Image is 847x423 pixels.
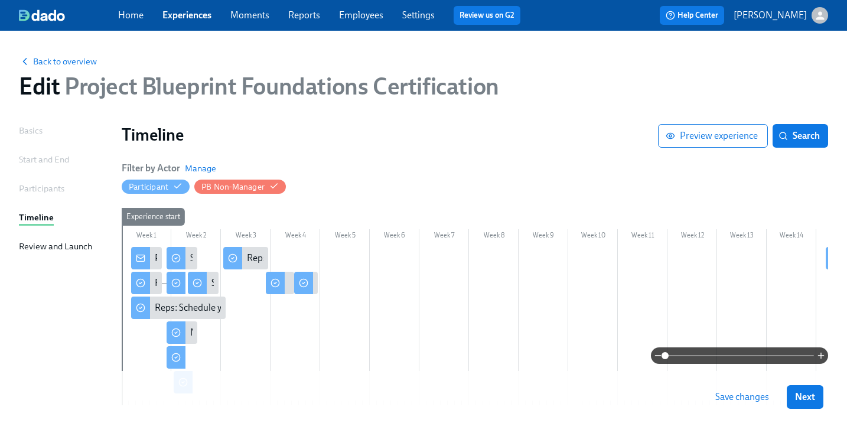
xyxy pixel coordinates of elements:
div: Review and Launch [19,240,92,253]
button: Back to overview [19,56,97,67]
div: Week 2 [171,229,221,245]
div: Week 12 [667,229,717,245]
a: Reports [288,9,320,21]
img: dado [19,9,65,21]
div: Timeline [19,211,54,224]
div: Week 14 [767,229,816,245]
button: Participant [122,180,190,194]
div: Hide Participant [129,181,168,193]
div: Basics [19,124,43,137]
div: Project Blueprint Certification Next Steps! [131,247,162,269]
div: Week 5 [320,229,370,245]
h1: Edit [19,72,499,100]
div: Experience start [122,208,185,226]
div: Participants [19,182,64,195]
button: Next [787,385,823,409]
div: Week 13 [717,229,767,245]
span: Search [781,130,820,142]
button: Save changes [707,385,777,409]
div: Reps: Schedule your Project Blueprint Live Certification [155,301,376,314]
span: Project Blueprint Foundations Certification [60,72,499,100]
div: SRDs: Schedule your Project Blueprint Live Certification [188,272,219,294]
div: RDs: Schedule your Project Blueprint Live Certification [131,272,162,294]
h6: Filter by Actor [122,162,180,175]
div: Project Blueprint Certification Next Steps! [155,252,322,265]
div: SUD Reps: Complete Your Pre-Work Account Tiering [167,247,197,269]
button: Review us on G2 [454,6,520,25]
a: Moments [230,9,269,21]
p: [PERSON_NAME] [734,9,807,22]
div: Week 3 [221,229,271,245]
div: Military/VA Reps: Complete Your Pre-Work Account Tiering [190,326,428,339]
div: Military/VA Reps: Complete Your Pre-Work Account Tiering [167,321,197,344]
div: Start and End [19,153,69,166]
button: Search [773,124,828,148]
button: PB Non-Manager [194,180,286,194]
div: SRDs: Schedule your Project Blueprint Live Certification [211,276,434,289]
a: Experiences [162,9,211,21]
div: Week 7 [419,229,469,245]
span: Help Center [666,9,718,21]
div: Week 8 [469,229,519,245]
div: Week 6 [370,229,419,245]
div: Week 10 [568,229,618,245]
div: Hide PB Non-Manager [201,181,265,193]
span: Save changes [715,391,769,403]
h1: Timeline [122,124,658,145]
div: Reps: Schedule your Project Blueprint Live Certification [131,297,226,319]
div: SUD Reps: Complete Your Pre-Work Account Tiering [190,252,400,265]
div: Week 9 [519,229,568,245]
div: Week 11 [618,229,667,245]
button: [PERSON_NAME] [734,7,828,24]
a: Home [118,9,144,21]
span: Next [795,391,815,403]
button: Help Center [660,6,724,25]
button: Manage [185,162,216,174]
button: Preview experience [658,124,768,148]
div: Reps: Complete Your Pre-Work Account Tiering [223,247,268,269]
div: Week 1 [122,229,171,245]
div: Week 4 [271,229,320,245]
div: Reps: Complete Your Pre-Work Account Tiering [247,252,438,265]
span: Preview experience [668,130,758,142]
div: RDs: Schedule your Project Blueprint Live Certification [155,276,372,289]
a: dado [19,9,118,21]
